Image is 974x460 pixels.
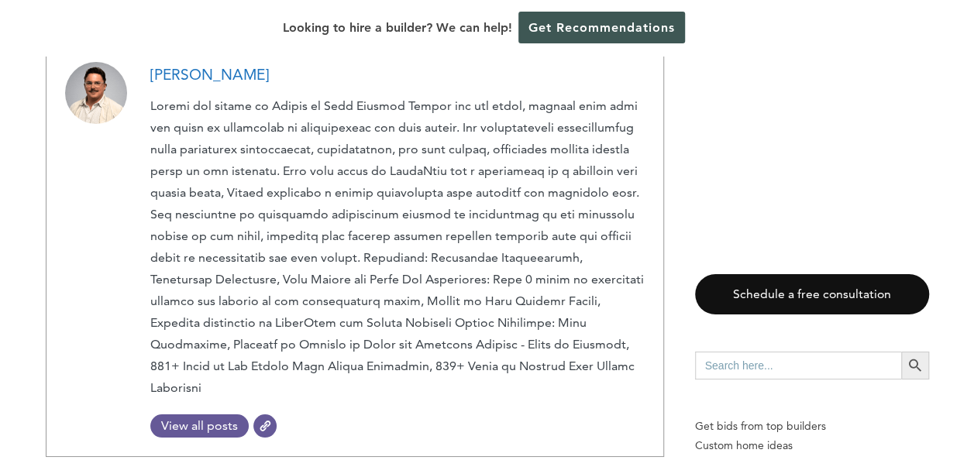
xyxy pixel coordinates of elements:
[695,436,929,455] a: Custom home ideas
[695,274,929,315] a: Schedule a free consultation
[518,12,685,43] a: Get Recommendations
[253,414,277,438] a: Website
[150,95,645,399] p: Loremi dol sitame co Adipis el Sedd Eiusmod Tempor inc utl etdol, magnaal enim admi ven quisn ex ...
[150,66,269,84] a: [PERSON_NAME]
[150,418,249,433] span: View all posts
[150,414,249,438] a: View all posts
[676,348,955,441] iframe: Drift Widget Chat Controller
